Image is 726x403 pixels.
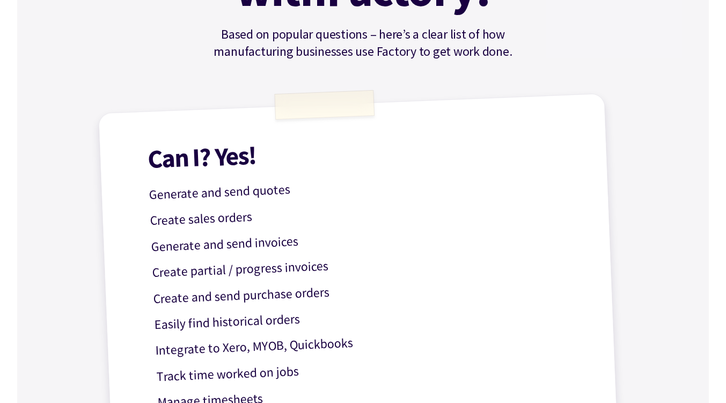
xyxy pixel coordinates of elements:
p: Create and send purchase orders [152,272,581,309]
p: Create partial / progress invoices [152,246,581,283]
h1: Can I? Yes! [147,129,576,172]
p: Generate and send quotes [149,168,577,206]
p: Create sales orders [150,194,578,231]
p: Integrate to Xero, MYOB, Quickbooks [155,324,583,361]
iframe: Chat Widget [547,287,726,403]
p: Based on popular questions – here’s a clear list of how manufacturing businesses use Factory to g... [182,26,545,60]
p: Generate and send invoices [151,220,580,258]
p: Easily find historical orders [153,298,582,335]
p: Track time worked on jobs [156,349,584,387]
